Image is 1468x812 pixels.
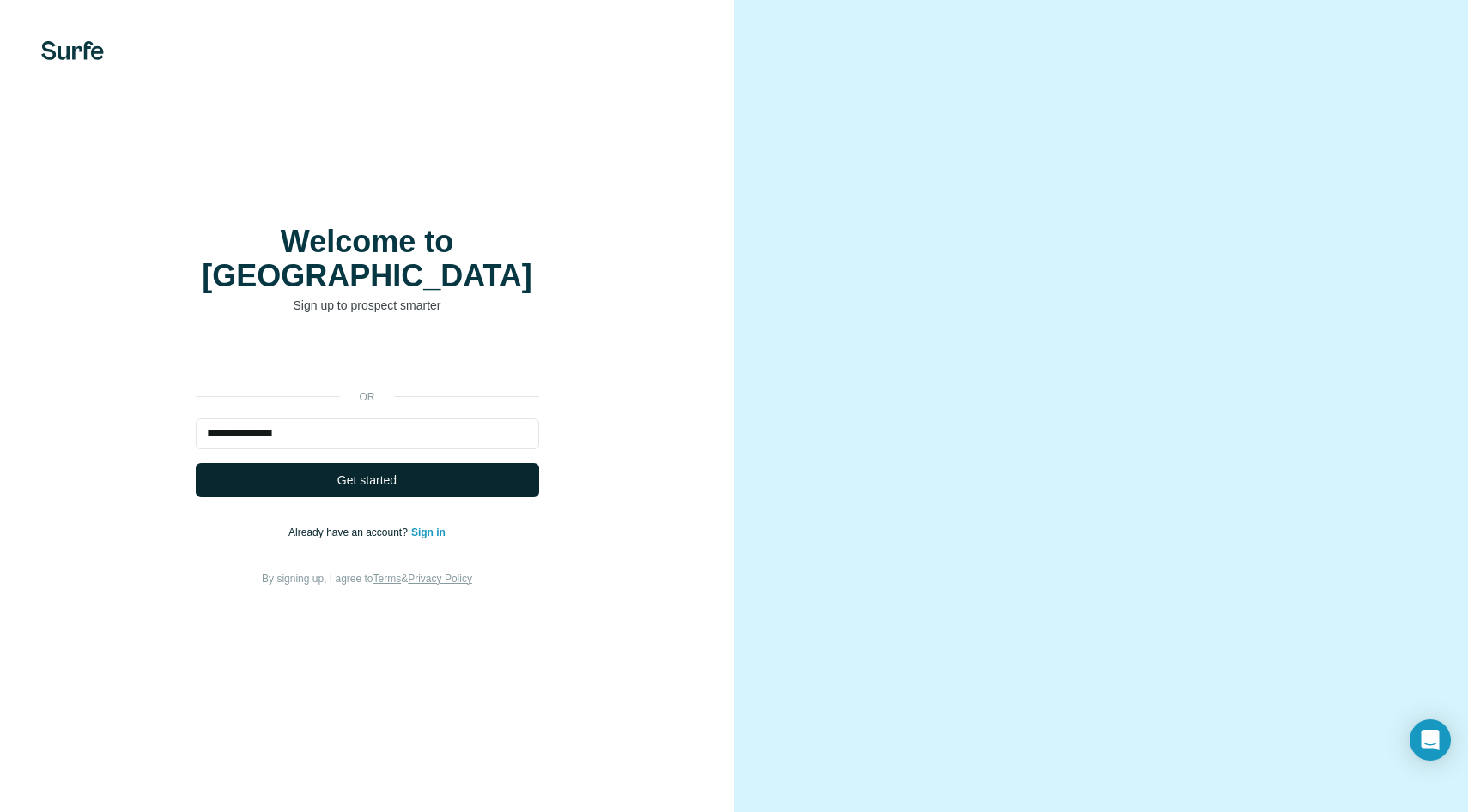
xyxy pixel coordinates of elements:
img: Surfe's logo [41,41,104,60]
p: or [340,389,395,405]
button: Get started [196,463,539,497]
a: Terms [373,573,402,585]
h1: Welcome to [GEOGRAPHIC_DATA] [196,225,539,293]
a: Privacy Policy [408,573,472,585]
a: Sign in [411,526,446,538]
span: Get started [337,472,397,489]
div: Open Intercom Messenger [1410,719,1451,761]
span: Already have an account? [288,526,411,538]
span: By signing up, I agree to & [262,573,472,585]
iframe: Knop Inloggen met Google [187,340,548,377]
p: Sign up to prospect smarter [196,297,539,314]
